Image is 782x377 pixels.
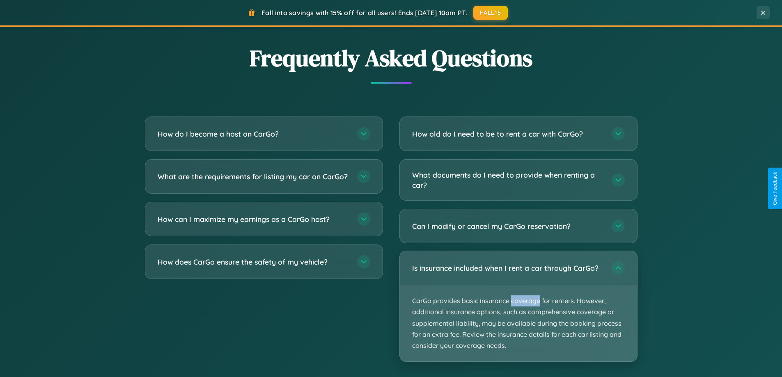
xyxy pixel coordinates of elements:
div: Give Feedback [772,172,778,205]
p: CarGo provides basic insurance coverage for renters. However, additional insurance options, such ... [400,285,637,361]
h3: Is insurance included when I rent a car through CarGo? [412,263,603,273]
span: Fall into savings with 15% off for all users! Ends [DATE] 10am PT. [261,9,467,17]
h3: How does CarGo ensure the safety of my vehicle? [158,257,349,267]
h3: How old do I need to be to rent a car with CarGo? [412,129,603,139]
h3: Can I modify or cancel my CarGo reservation? [412,221,603,231]
h2: Frequently Asked Questions [145,42,638,74]
h3: What are the requirements for listing my car on CarGo? [158,171,349,182]
button: FALL15 [473,6,508,20]
h3: What documents do I need to provide when renting a car? [412,170,603,190]
h3: How do I become a host on CarGo? [158,129,349,139]
h3: How can I maximize my earnings as a CarGo host? [158,214,349,224]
